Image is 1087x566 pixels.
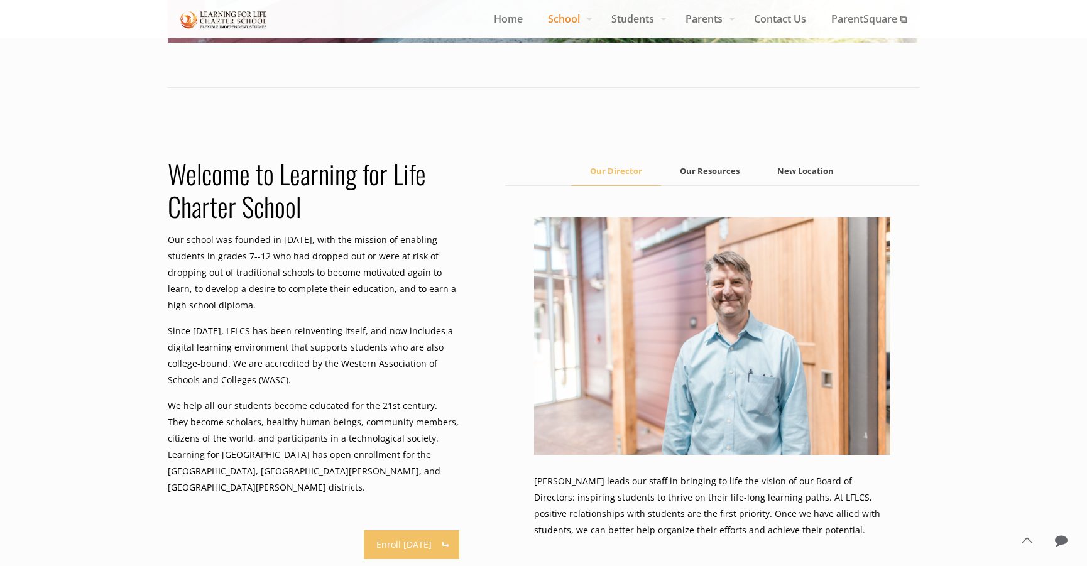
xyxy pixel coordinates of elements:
[168,323,459,388] p: Since [DATE], LFLCS has been reinventing itself, and now includes a digital learning environment ...
[571,157,661,185] a: Our Director
[534,473,890,538] p: [PERSON_NAME] leads our staff in bringing to life the vision of our Board of Directors: inspiring...
[1013,527,1040,553] a: Back to top icon
[534,217,890,455] img: About
[661,157,758,185] a: Our Resources
[180,9,267,31] img: About
[599,9,673,28] span: Students
[741,9,819,28] span: Contact Us
[758,157,853,185] a: New Location
[168,232,459,313] p: Our school was founded in [DATE], with the mission of enabling students in grades 7--12 who had d...
[673,9,741,28] span: Parents
[168,398,459,496] p: We help all our students become educated for the 21st century. They become scholars, healthy huma...
[168,157,459,222] h2: Welcome to Learning for Life Charter School
[364,530,459,559] a: Enroll [DATE]
[505,186,919,548] div: Our Director
[535,9,599,28] span: School
[481,9,535,28] span: Home
[819,9,919,28] span: ParentSquare ⧉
